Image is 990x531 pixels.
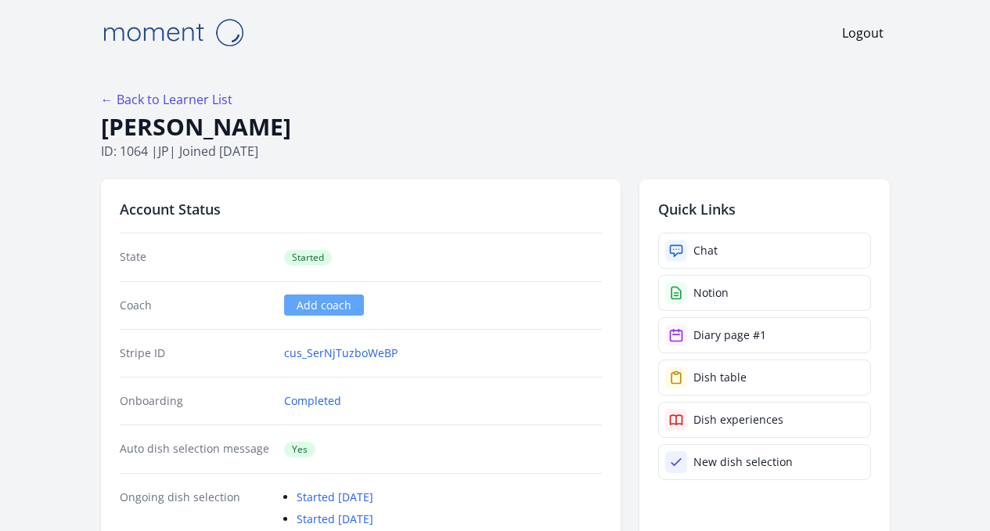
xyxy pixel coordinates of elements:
dt: State [120,249,272,265]
div: Dish experiences [693,412,783,428]
a: Add coach [284,294,364,316]
img: Moment [95,13,251,52]
a: Diary page #1 [658,317,871,353]
div: Notion [693,285,729,301]
a: Logout [842,23,884,42]
dt: Coach [120,298,272,313]
span: jp [158,143,169,160]
a: Dish experiences [658,402,871,438]
span: Started [284,250,332,265]
a: Notion [658,275,871,311]
a: cus_SerNjTuzboWeBP [284,345,398,361]
dt: Stripe ID [120,345,272,361]
p: ID: 1064 | | Joined [DATE] [101,142,890,161]
dt: Onboarding [120,393,272,409]
div: Chat [693,243,718,258]
a: New dish selection [658,444,871,480]
a: Completed [284,393,341,409]
dt: Auto dish selection message [120,441,272,457]
a: Started [DATE] [297,511,373,526]
a: ← Back to Learner List [101,91,232,108]
a: Started [DATE] [297,489,373,504]
span: Yes [284,442,315,457]
a: Chat [658,233,871,269]
a: Dish table [658,359,871,396]
h1: [PERSON_NAME] [101,112,890,142]
h2: Quick Links [658,198,871,220]
div: Diary page #1 [693,327,766,343]
div: New dish selection [693,454,793,470]
div: Dish table [693,370,747,385]
h2: Account Status [120,198,602,220]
